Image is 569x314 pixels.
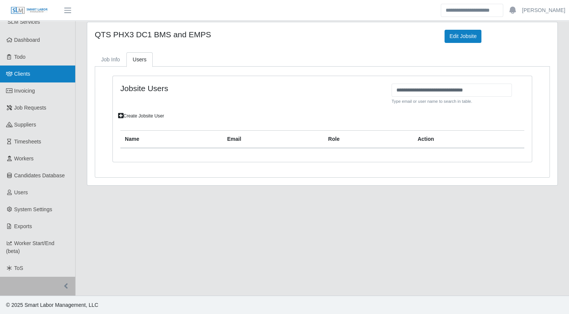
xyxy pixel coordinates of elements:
[14,122,36,128] span: Suppliers
[120,131,223,148] th: Name
[11,6,48,15] img: SLM Logo
[413,131,524,148] th: Action
[6,240,55,254] span: Worker Start/End (beta)
[14,172,65,178] span: Candidates Database
[120,84,386,93] h4: Jobsite Users
[14,139,41,145] span: Timesheets
[8,19,40,25] span: SLM Services
[95,30,433,39] h4: QTS PHX3 DC1 BMS and EMPS
[14,189,28,195] span: Users
[14,54,26,60] span: Todo
[391,98,512,105] small: Type email or user name to search in table.
[14,223,32,229] span: Exports
[445,30,481,43] a: Edit Jobsite
[323,131,413,148] th: Role
[14,155,34,162] span: Workers
[14,105,47,111] span: Job Requests
[14,88,35,94] span: Invoicing
[522,6,565,14] a: [PERSON_NAME]
[6,302,98,308] span: © 2025 Smart Labor Management, LLC
[14,265,23,271] span: ToS
[126,52,153,67] a: Users
[95,52,126,67] a: Job Info
[14,37,40,43] span: Dashboard
[14,206,52,212] span: System Settings
[441,4,503,17] input: Search
[223,131,324,148] th: Email
[14,71,30,77] span: Clients
[115,111,167,121] a: Create Jobsite User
